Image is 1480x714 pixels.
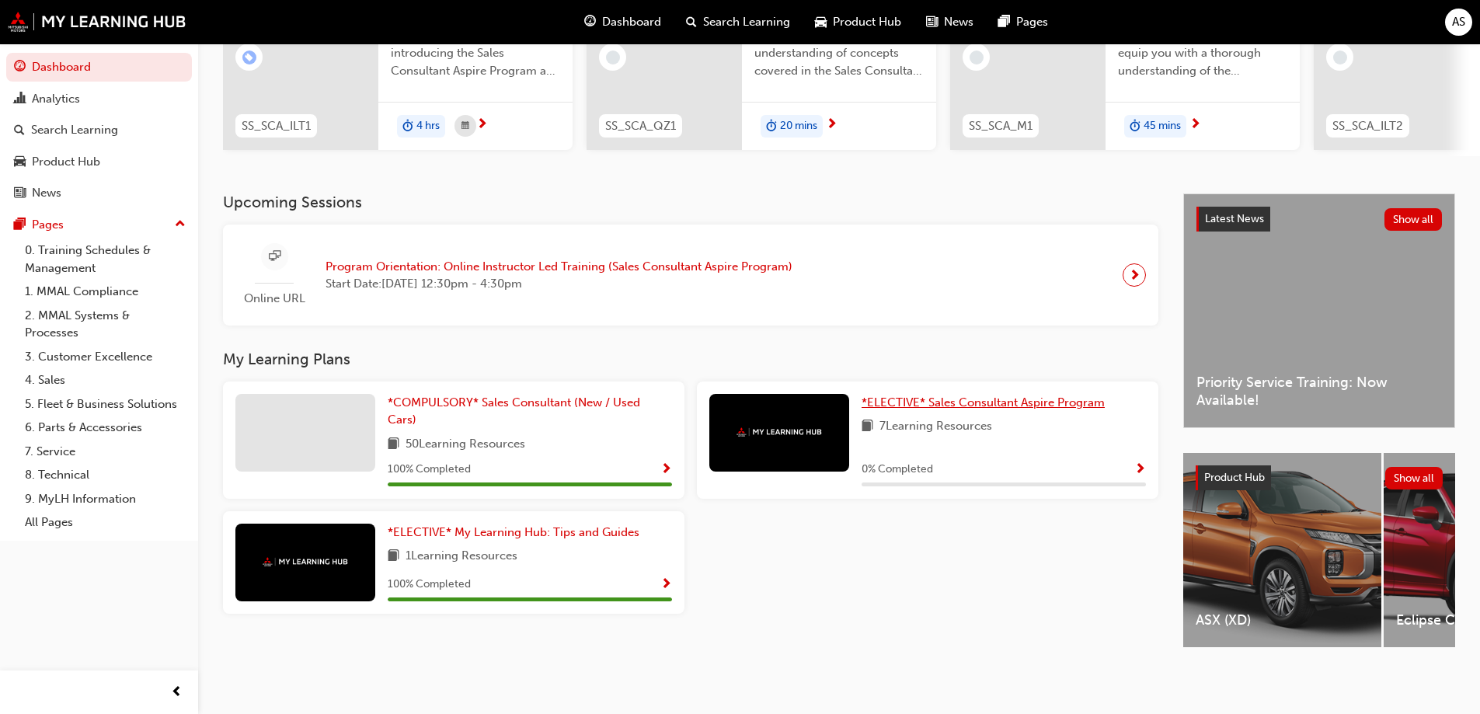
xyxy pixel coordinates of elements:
[1196,611,1369,629] span: ASX (XD)
[660,575,672,594] button: Show Progress
[606,51,620,64] span: learningRecordVerb_NONE-icon
[1134,460,1146,479] button: Show Progress
[19,239,192,280] a: 0. Training Schedules & Management
[14,155,26,169] span: car-icon
[14,218,26,232] span: pages-icon
[944,13,973,31] span: News
[175,214,186,235] span: up-icon
[6,179,192,207] a: News
[391,27,560,80] span: Online instructor led session introducing the Sales Consultant Aspire Program and outlining what ...
[862,461,933,479] span: 0 % Completed
[326,258,792,276] span: Program Orientation: Online Instructor Led Training (Sales Consultant Aspire Program)
[879,417,992,437] span: 7 Learning Resources
[223,350,1158,368] h3: My Learning Plans
[969,117,1033,135] span: SS_SCA_M1
[660,578,672,592] span: Show Progress
[826,118,838,132] span: next-icon
[19,345,192,369] a: 3. Customer Excellence
[388,547,399,566] span: book-icon
[572,6,674,38] a: guage-iconDashboard
[19,280,192,304] a: 1. MMAL Compliance
[388,394,672,429] a: *COMPULSORY* Sales Consultant (New / Used Cars)
[1204,471,1265,484] span: Product Hub
[242,117,311,135] span: SS_SCA_ILT1
[926,12,938,32] span: news-icon
[32,184,61,202] div: News
[402,117,413,137] span: duration-icon
[171,683,183,702] span: prev-icon
[660,463,672,477] span: Show Progress
[223,193,1158,211] h3: Upcoming Sessions
[32,153,100,171] div: Product Hub
[235,290,313,308] span: Online URL
[1205,212,1264,225] span: Latest News
[1118,27,1287,80] span: This course is designed to equip you with a thorough understanding of the importance of departmen...
[32,90,80,108] div: Analytics
[986,6,1060,38] a: pages-iconPages
[14,61,26,75] span: guage-icon
[19,440,192,464] a: 7. Service
[1144,117,1181,135] span: 45 mins
[235,237,1146,314] a: Online URLProgram Orientation: Online Instructor Led Training (Sales Consultant Aspire Program)St...
[388,461,471,479] span: 100 % Completed
[6,50,192,211] button: DashboardAnalyticsSearch LearningProduct HubNews
[815,12,827,32] span: car-icon
[326,275,792,293] span: Start Date: [DATE] 12:30pm - 4:30pm
[674,6,803,38] a: search-iconSearch Learning
[19,487,192,511] a: 9. MyLH Information
[1384,208,1443,231] button: Show all
[388,524,646,542] a: *ELECTIVE* My Learning Hub: Tips and Guides
[1332,117,1403,135] span: SS_SCA_ILT2
[1452,13,1465,31] span: AS
[388,576,471,594] span: 100 % Completed
[242,51,256,64] span: learningRecordVerb_ENROLL-icon
[780,117,817,135] span: 20 mins
[32,216,64,234] div: Pages
[660,460,672,479] button: Show Progress
[1016,13,1048,31] span: Pages
[998,12,1010,32] span: pages-icon
[406,547,517,566] span: 1 Learning Resources
[862,395,1105,409] span: *ELECTIVE* Sales Consultant Aspire Program
[14,92,26,106] span: chart-icon
[1196,374,1442,409] span: Priority Service Training: Now Available!
[1183,453,1381,647] a: ASX (XD)
[19,416,192,440] a: 6. Parts & Accessories
[1134,463,1146,477] span: Show Progress
[14,186,26,200] span: news-icon
[1196,207,1442,232] a: Latest NewsShow all
[1445,9,1472,36] button: AS
[605,117,676,135] span: SS_SCA_QZ1
[31,121,118,139] div: Search Learning
[914,6,986,38] a: news-iconNews
[1196,465,1443,490] a: Product HubShow all
[1183,193,1455,428] a: Latest NewsShow allPriority Service Training: Now Available!
[6,53,192,82] a: Dashboard
[269,247,280,266] span: sessionType_ONLINE_URL-icon
[1129,264,1140,286] span: next-icon
[766,117,777,137] span: duration-icon
[737,427,822,437] img: mmal
[6,116,192,145] a: Search Learning
[1130,117,1140,137] span: duration-icon
[19,510,192,535] a: All Pages
[833,13,901,31] span: Product Hub
[8,12,186,32] img: mmal
[388,395,640,427] span: *COMPULSORY* Sales Consultant (New / Used Cars)
[19,304,192,345] a: 2. MMAL Systems & Processes
[1189,118,1201,132] span: next-icon
[388,525,639,539] span: *ELECTIVE* My Learning Hub: Tips and Guides
[584,12,596,32] span: guage-icon
[19,368,192,392] a: 4. Sales
[14,124,25,138] span: search-icon
[602,13,661,31] span: Dashboard
[862,394,1111,412] a: *ELECTIVE* Sales Consultant Aspire Program
[476,118,488,132] span: next-icon
[1333,51,1347,64] span: learningRecordVerb_NONE-icon
[6,85,192,113] a: Analytics
[6,211,192,239] button: Pages
[263,557,348,567] img: mmal
[406,435,525,455] span: 50 Learning Resources
[19,392,192,416] a: 5. Fleet & Business Solutions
